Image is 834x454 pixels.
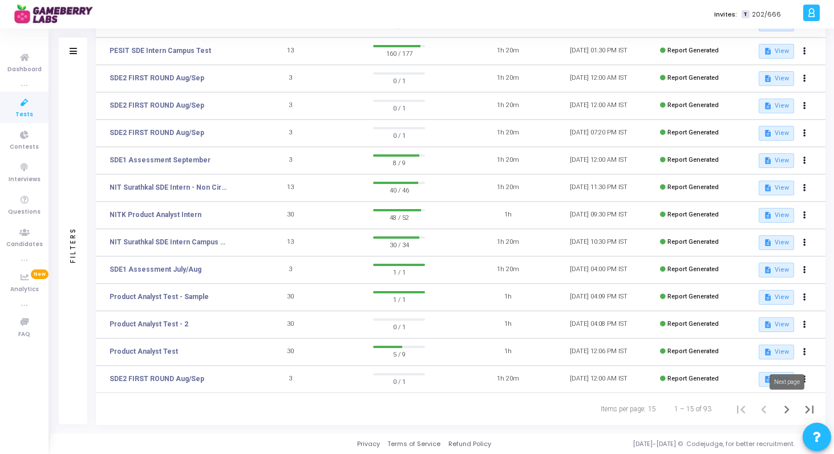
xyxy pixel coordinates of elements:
[759,290,793,305] button: View
[553,174,644,202] td: [DATE] 11:30 PM IST
[742,10,749,19] span: T
[667,129,719,136] span: Report Generated
[10,142,39,152] span: Contests
[245,65,335,92] td: 3
[110,128,204,138] a: SDE2 FIRST ROUND Aug/Sep
[463,366,553,393] td: 1h 20m
[759,263,793,277] button: View
[463,229,553,256] td: 1h 20m
[373,157,425,168] span: 8 / 9
[10,285,39,295] span: Analytics
[463,338,553,366] td: 1h
[110,292,209,302] a: Product Analyst Test - Sample
[553,311,644,338] td: [DATE] 04:08 PM IST
[110,264,201,275] a: SDE1 Assessment July/Aug
[667,47,719,54] span: Report Generated
[31,269,48,279] span: New
[759,99,793,113] button: View
[8,207,41,217] span: Questions
[764,348,772,356] mat-icon: description
[357,439,380,449] a: Privacy
[764,293,772,301] mat-icon: description
[9,175,41,185] span: Interviews
[764,266,772,274] mat-icon: description
[764,157,772,165] mat-icon: description
[764,102,772,110] mat-icon: description
[752,398,775,420] button: Previous page
[110,73,204,83] a: SDE2 FIRST ROUND Aug/Sep
[667,156,719,163] span: Report Generated
[373,75,425,86] span: 0 / 1
[553,338,644,366] td: [DATE] 12:06 PM IST
[667,265,719,273] span: Report Generated
[245,174,335,202] td: 13
[373,321,425,332] span: 0 / 1
[110,182,227,193] a: NIT Surathkal SDE Intern - Non Circuit
[730,398,752,420] button: First page
[667,74,719,81] span: Report Generated
[798,398,821,420] button: Last page
[667,101,719,109] span: Report Generated
[667,320,719,328] span: Report Generated
[667,238,719,246] span: Report Generated
[245,229,335,256] td: 13
[764,321,772,329] mat-icon: description
[553,147,644,174] td: [DATE] 12:00 AM IST
[553,366,644,393] td: [DATE] 12:00 AM IST
[245,92,335,120] td: 3
[373,348,425,359] span: 5 / 9
[245,366,335,393] td: 3
[463,120,553,147] td: 1h 20m
[648,404,656,414] div: 15
[759,235,793,250] button: View
[759,181,793,195] button: View
[759,71,793,86] button: View
[759,153,793,168] button: View
[14,3,100,26] img: logo
[759,44,793,59] button: View
[764,75,772,83] mat-icon: description
[373,211,425,223] span: 48 / 52
[245,338,335,366] td: 30
[245,311,335,338] td: 30
[764,129,772,137] mat-icon: description
[373,47,425,59] span: 160 / 177
[373,293,425,305] span: 1 / 1
[7,65,42,75] span: Dashboard
[463,38,553,65] td: 1h 20m
[770,374,804,390] div: Next page
[667,293,719,300] span: Report Generated
[373,375,425,387] span: 0 / 1
[759,317,793,332] button: View
[775,398,798,420] button: Next page
[110,100,204,111] a: SDE2 FIRST ROUND Aug/Sep
[667,375,719,382] span: Report Generated
[463,202,553,229] td: 1h
[373,184,425,195] span: 40 / 46
[463,311,553,338] td: 1h
[667,183,719,191] span: Report Generated
[553,120,644,147] td: [DATE] 07:20 PM IST
[373,239,425,250] span: 30 / 34
[764,47,772,55] mat-icon: description
[553,38,644,65] td: [DATE] 01:30 PM IST
[667,347,719,355] span: Report Generated
[674,404,711,414] div: 1 – 15 of 93
[463,284,553,311] td: 1h
[15,110,33,120] span: Tests
[553,229,644,256] td: [DATE] 10:30 PM IST
[667,211,719,218] span: Report Generated
[553,284,644,311] td: [DATE] 04:09 PM IST
[764,239,772,247] mat-icon: description
[245,202,335,229] td: 30
[553,65,644,92] td: [DATE] 12:00 AM IST
[759,372,793,387] button: View
[463,92,553,120] td: 1h 20m
[245,256,335,284] td: 3
[553,256,644,284] td: [DATE] 04:00 PM IST
[110,46,211,56] a: PESIT SDE Intern Campus Test
[553,202,644,229] td: [DATE] 09:30 PM IST
[110,210,201,220] a: NITK Product Analyst Intern
[18,330,30,340] span: FAQ
[373,266,425,277] span: 1 / 1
